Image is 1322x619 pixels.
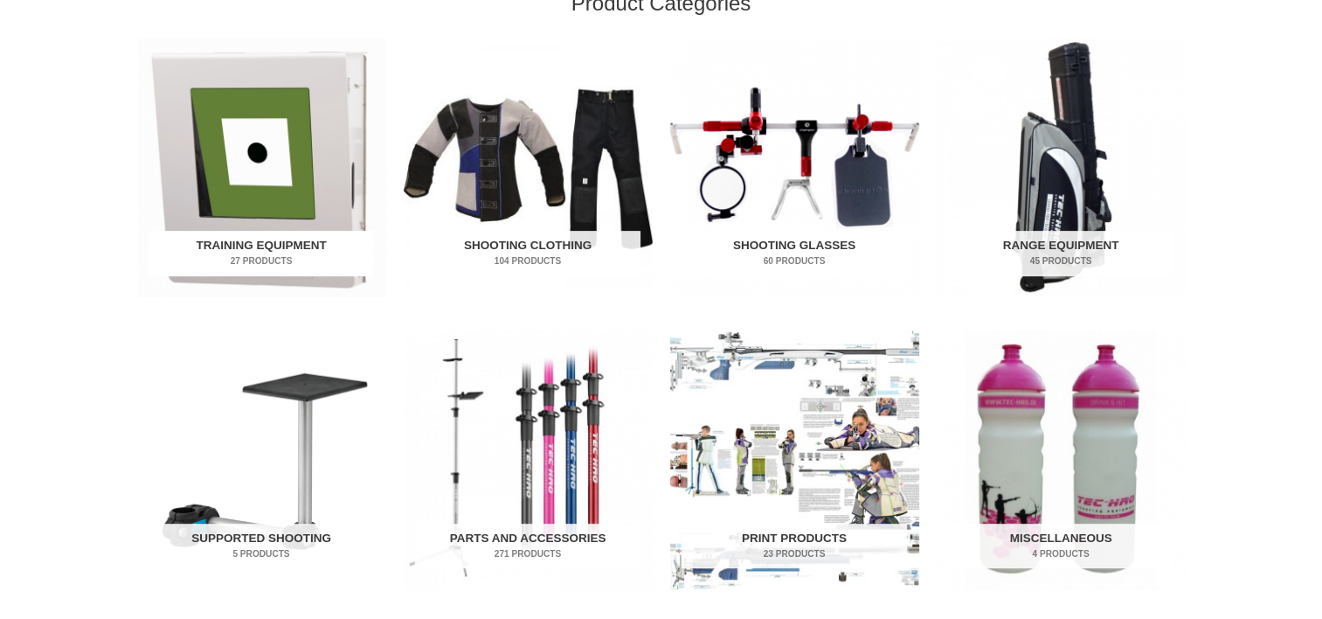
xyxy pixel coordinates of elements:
[948,524,1173,569] h2: Miscellaneous
[404,330,653,590] a: Visit product category Parts and Accessories
[404,38,653,297] img: Shooting Clothing
[670,330,919,590] img: Print Products
[415,524,640,569] h2: Parts and Accessories
[682,547,907,560] mark: 23 Products
[682,524,907,569] h2: Print Products
[404,38,653,297] a: Visit product category Shooting Clothing
[937,38,1186,297] img: Range Equipment
[948,547,1173,560] mark: 4 Products
[937,330,1186,590] a: Visit product category Miscellaneous
[149,231,374,276] h2: Training Equipment
[670,38,919,297] a: Visit product category Shooting Glasses
[137,330,386,590] a: Visit product category Supported Shooting
[149,524,374,569] h2: Supported Shooting
[670,330,919,590] a: Visit product category Print Products
[948,231,1173,276] h2: Range Equipment
[937,38,1186,297] a: Visit product category Range Equipment
[937,330,1186,590] img: Miscellaneous
[948,254,1173,268] mark: 45 Products
[415,254,640,268] mark: 104 Products
[415,231,640,276] h2: Shooting Clothing
[404,330,653,590] img: Parts and Accessories
[137,38,386,297] a: Visit product category Training Equipment
[149,547,374,560] mark: 5 Products
[670,38,919,297] img: Shooting Glasses
[415,547,640,560] mark: 271 Products
[137,330,386,590] img: Supported Shooting
[149,254,374,268] mark: 27 Products
[137,38,386,297] img: Training Equipment
[682,231,907,276] h2: Shooting Glasses
[682,254,907,268] mark: 60 Products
